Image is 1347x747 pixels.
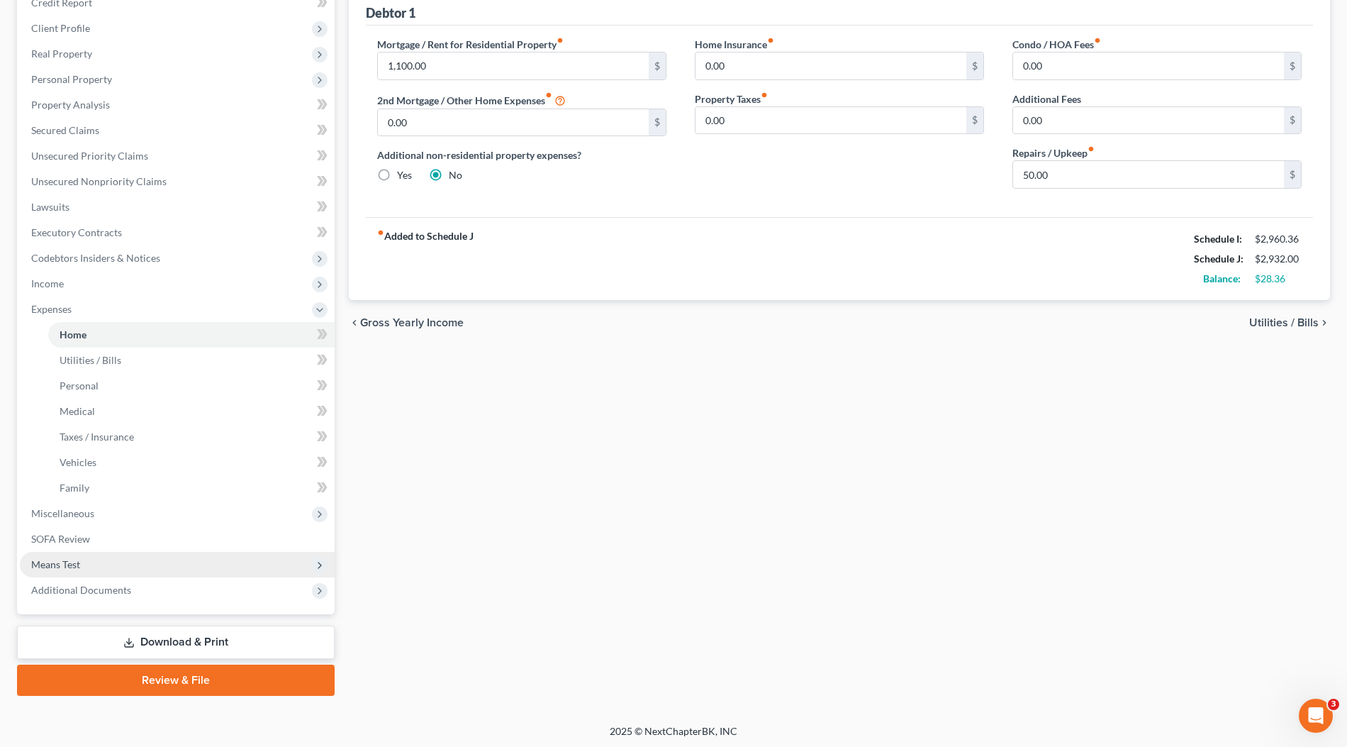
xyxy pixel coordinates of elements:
i: fiber_manual_record [557,37,564,44]
input: -- [378,52,649,79]
span: Personal Property [31,73,112,85]
strong: Schedule J: [1194,253,1243,265]
button: chevron_left Gross Yearly Income [349,317,464,328]
a: Family [48,475,335,501]
i: chevron_right [1319,317,1330,328]
a: Review & File [17,665,335,696]
a: SOFA Review [20,526,335,552]
a: Lawsuits [20,194,335,220]
strong: Schedule I: [1194,233,1242,245]
span: Means Test [31,558,80,570]
div: $28.36 [1255,272,1302,286]
div: $2,932.00 [1255,252,1302,266]
span: Miscellaneous [31,507,94,519]
a: Medical [48,399,335,424]
a: Download & Print [17,626,335,659]
a: Executory Contracts [20,220,335,245]
a: Vehicles [48,450,335,475]
span: Family [60,482,89,494]
label: Additional non-residential property expenses? [377,148,666,162]
label: Home Insurance [695,37,774,52]
i: fiber_manual_record [767,37,774,44]
span: 3 [1328,699,1339,710]
span: Personal [60,380,99,392]
i: fiber_manual_record [761,92,768,99]
a: Home [48,322,335,348]
span: Additional Documents [31,584,131,596]
i: chevron_left [349,317,360,328]
span: Utilities / Bills [1249,317,1319,328]
span: SOFA Review [31,533,90,545]
span: Income [31,277,64,289]
a: Secured Claims [20,118,335,143]
span: Codebtors Insiders & Notices [31,252,160,264]
label: 2nd Mortgage / Other Home Expenses [377,92,566,109]
span: Real Property [31,48,92,60]
label: No [449,168,462,182]
div: $ [966,52,983,79]
a: Property Analysis [20,92,335,118]
label: Yes [397,168,412,182]
span: Executory Contracts [31,226,122,238]
span: Taxes / Insurance [60,431,134,443]
i: fiber_manual_record [545,92,552,99]
span: Medical [60,405,95,417]
label: Mortgage / Rent for Residential Property [377,37,564,52]
input: -- [695,107,966,134]
span: Lawsuits [31,201,69,213]
input: -- [695,52,966,79]
div: $ [966,107,983,134]
span: Home [60,328,86,341]
div: $2,960.36 [1255,232,1302,246]
span: Gross Yearly Income [360,317,464,328]
input: -- [378,109,649,136]
div: $ [1284,161,1301,188]
i: fiber_manual_record [377,229,384,236]
span: Client Profile [31,22,90,34]
input: -- [1013,52,1284,79]
span: Utilities / Bills [60,354,121,366]
input: -- [1013,107,1284,134]
label: Additional Fees [1012,92,1081,106]
i: fiber_manual_record [1094,37,1101,44]
span: Unsecured Nonpriority Claims [31,175,167,187]
a: Taxes / Insurance [48,424,335,450]
input: -- [1013,161,1284,188]
label: Condo / HOA Fees [1012,37,1101,52]
div: $ [1284,107,1301,134]
div: $ [649,52,666,79]
span: Vehicles [60,456,96,468]
span: Property Analysis [31,99,110,111]
strong: Added to Schedule J [377,229,474,289]
a: Unsecured Priority Claims [20,143,335,169]
div: Debtor 1 [366,4,415,21]
button: Utilities / Bills chevron_right [1249,317,1330,328]
span: Expenses [31,303,72,315]
span: Unsecured Priority Claims [31,150,148,162]
div: $ [1284,52,1301,79]
iframe: Intercom live chat [1299,699,1333,733]
div: $ [649,109,666,136]
span: Secured Claims [31,124,99,136]
strong: Balance: [1203,272,1241,284]
i: fiber_manual_record [1088,145,1095,153]
label: Repairs / Upkeep [1012,145,1095,160]
a: Utilities / Bills [48,348,335,373]
a: Unsecured Nonpriority Claims [20,169,335,194]
a: Personal [48,373,335,399]
label: Property Taxes [695,92,768,106]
